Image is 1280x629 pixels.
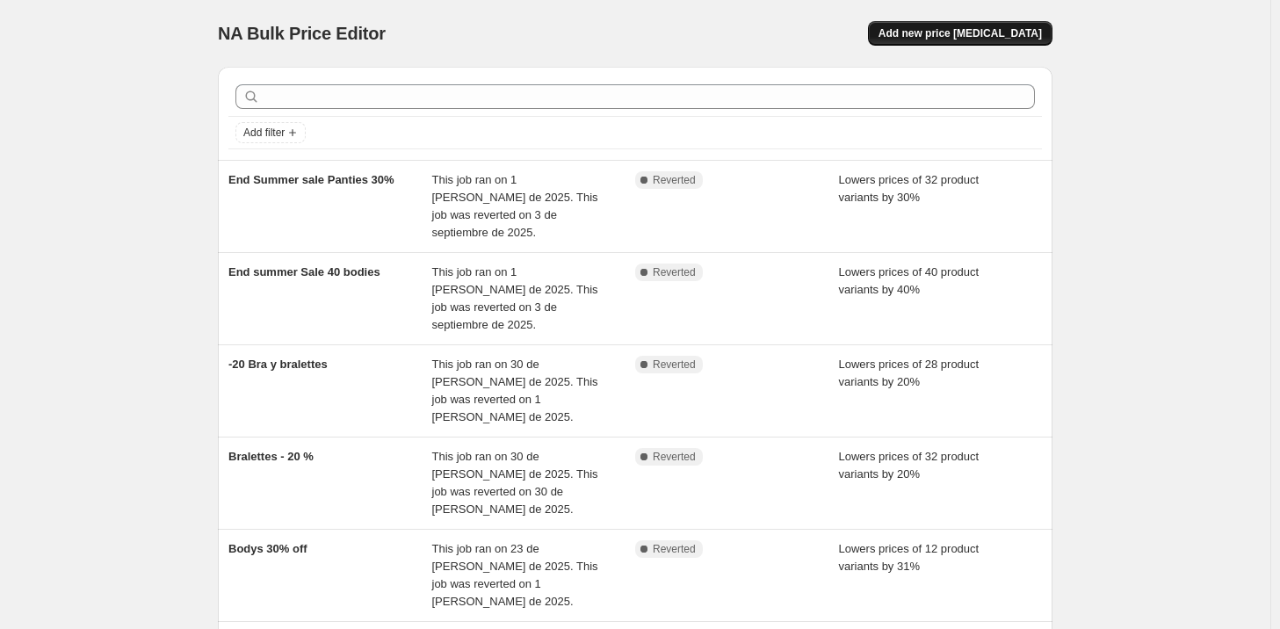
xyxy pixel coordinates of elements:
span: Lowers prices of 32 product variants by 20% [839,450,980,481]
button: Add new price [MEDICAL_DATA] [868,21,1052,46]
span: Add filter [243,126,285,140]
span: -20 Bra y bralettes [228,358,328,371]
span: Bralettes - 20 % [228,450,314,463]
span: Reverted [653,173,696,187]
span: End Summer sale Panties 30% [228,173,394,186]
span: Lowers prices of 40 product variants by 40% [839,265,980,296]
span: Lowers prices of 12 product variants by 31% [839,542,980,573]
span: This job ran on 1 [PERSON_NAME] de 2025. This job was reverted on 3 de septiembre de 2025. [432,173,598,239]
span: Add new price [MEDICAL_DATA] [879,26,1042,40]
span: Reverted [653,358,696,372]
span: Reverted [653,542,696,556]
span: End summer Sale 40 bodies [228,265,380,278]
span: Reverted [653,450,696,464]
span: This job ran on 30 de [PERSON_NAME] de 2025. This job was reverted on 30 de [PERSON_NAME] de 2025. [432,450,598,516]
span: Lowers prices of 28 product variants by 20% [839,358,980,388]
button: Add filter [235,122,306,143]
span: Reverted [653,265,696,279]
span: Lowers prices of 32 product variants by 30% [839,173,980,204]
span: This job ran on 23 de [PERSON_NAME] de 2025. This job was reverted on 1 [PERSON_NAME] de 2025. [432,542,598,608]
span: NA Bulk Price Editor [218,24,386,43]
span: Bodys 30% off [228,542,307,555]
span: This job ran on 30 de [PERSON_NAME] de 2025. This job was reverted on 1 [PERSON_NAME] de 2025. [432,358,598,423]
span: This job ran on 1 [PERSON_NAME] de 2025. This job was reverted on 3 de septiembre de 2025. [432,265,598,331]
